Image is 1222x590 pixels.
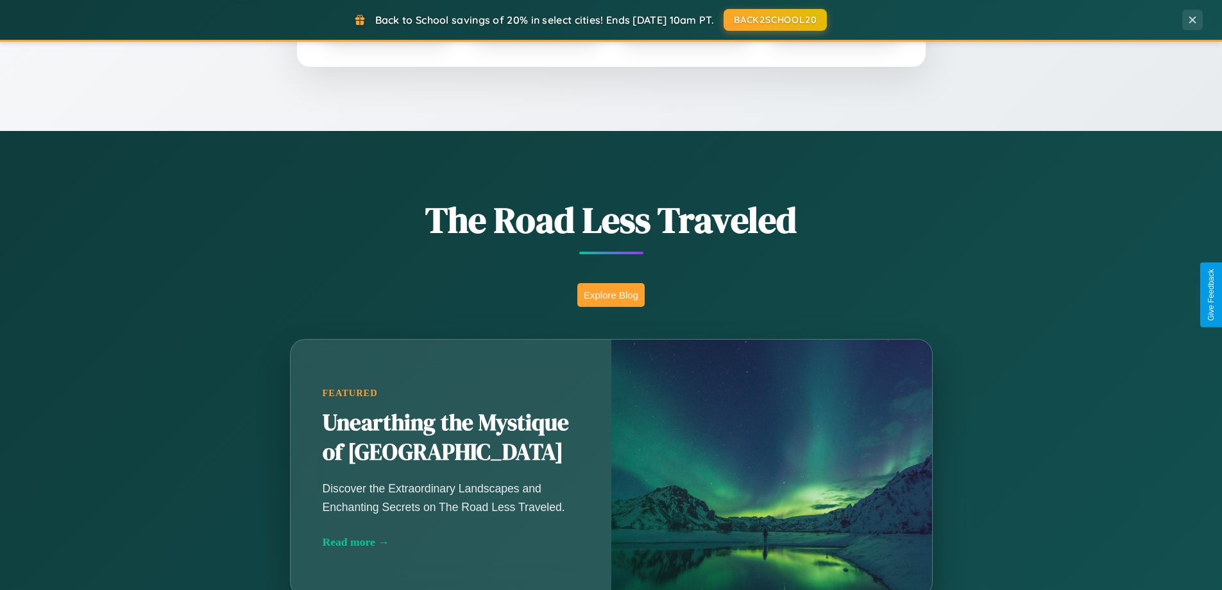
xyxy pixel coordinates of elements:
[577,283,645,307] button: Explore Blog
[323,480,579,516] p: Discover the Extraordinary Landscapes and Enchanting Secrets on The Road Less Traveled.
[375,13,714,26] span: Back to School savings of 20% in select cities! Ends [DATE] 10am PT.
[323,408,579,467] h2: Unearthing the Mystique of [GEOGRAPHIC_DATA]
[1207,269,1216,321] div: Give Feedback
[226,195,996,245] h1: The Road Less Traveled
[724,9,827,31] button: BACK2SCHOOL20
[323,388,579,399] div: Featured
[323,535,579,549] div: Read more →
